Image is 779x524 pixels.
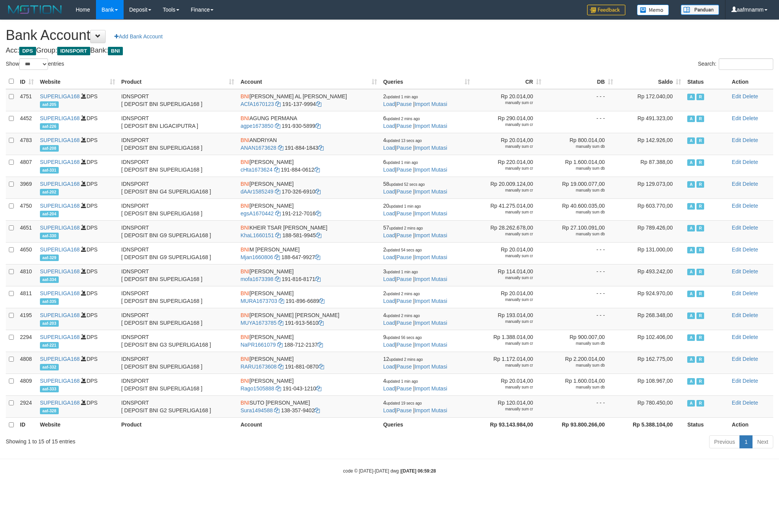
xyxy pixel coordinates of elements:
a: Edit [732,93,741,99]
div: manually sum db [547,210,605,215]
a: Pause [397,342,412,348]
td: - - - [544,242,616,264]
a: egsA1670442 [240,210,273,217]
a: Copy cHta1673624 to clipboard [274,167,280,173]
a: Load [383,254,395,260]
a: Edit [732,356,741,362]
td: [PERSON_NAME] AL [PERSON_NAME] 191-137-9994 [237,89,380,111]
a: Import Mutasi [415,364,447,370]
div: manually sum cr [476,166,533,171]
span: Active [687,247,695,253]
span: | | [383,181,447,195]
td: [PERSON_NAME] 191-816-8171 [237,264,380,286]
td: AGUNG PERMANA 191-930-5899 [237,111,380,133]
span: | | [383,137,447,151]
a: cHta1673624 [240,167,272,173]
a: Next [752,435,773,448]
a: Pause [397,276,412,282]
a: Edit [732,137,741,143]
a: MUYA1673785 [240,320,276,326]
td: DPS [37,198,118,220]
a: Import Mutasi [415,385,447,392]
span: Running [696,137,704,144]
span: Active [687,116,695,122]
span: Active [687,225,695,231]
span: updated 52 secs ago [389,182,425,187]
td: 4751 [17,89,37,111]
td: DPS [37,133,118,155]
img: Feedback.jpg [587,5,625,15]
a: Delete [743,400,758,406]
a: Import Mutasi [415,298,447,304]
span: BNI [240,93,249,99]
a: 1 [739,435,753,448]
a: Pause [397,232,412,238]
td: Rp 290.014,00 [473,111,545,133]
a: Copy 1910431210 to clipboard [316,385,321,392]
a: SUPERLIGA168 [40,290,80,296]
a: SUPERLIGA168 [40,312,80,318]
td: Rp 603.770,00 [616,198,684,220]
a: Copy 1918966689 to clipboard [319,298,324,304]
a: Load [383,342,395,348]
th: Saldo: activate to sort column ascending [616,74,684,89]
a: KhaL1660151 [240,232,274,238]
a: Copy 1383579402 to clipboard [314,407,320,413]
span: Running [696,116,704,122]
a: Copy ACfA1670123 to clipboard [275,101,281,107]
td: [PERSON_NAME] 191-212-7016 [237,198,380,220]
td: Rp 142.926,00 [616,133,684,155]
input: Search: [719,58,773,70]
span: BNI [108,47,123,55]
a: Copy NaPR1661079 to clipboard [277,342,283,348]
span: BNI [240,137,249,143]
td: M [PERSON_NAME] 188-647-9927 [237,242,380,264]
a: Copy 1918840612 to clipboard [314,167,320,173]
td: Rp 493.242,00 [616,264,684,286]
a: Copy 1703266910 to clipboard [315,188,321,195]
a: Load [383,210,395,217]
span: | | [383,93,447,107]
a: RARU1673608 [240,364,276,370]
a: SUPERLIGA168 [40,378,80,384]
span: IDNSPORT [57,47,90,55]
td: IDNSPORT [ DEPOSIT BNI SUPERLIGA168 ] [118,133,238,155]
a: Copy MURA1673703 to clipboard [279,298,284,304]
span: aaf-205 [40,101,59,108]
td: IDNSPORT [ DEPOSIT BNI G4 SUPERLIGA168 ] [118,177,238,198]
a: Load [383,188,395,195]
span: | | [383,159,447,173]
span: BNI [240,225,249,231]
td: IDNSPORT [ DEPOSIT BNI LIGACIPUTRA ] [118,111,238,133]
a: ANAN1673628 [240,145,276,151]
td: DPS [37,89,118,111]
td: - - - [544,111,616,133]
span: updated 2 mins ago [389,226,423,230]
a: Load [383,123,395,129]
div: manually sum cr [476,253,533,259]
a: Copy 1919135610 to clipboard [318,320,324,326]
a: Load [383,298,395,304]
a: Import Mutasi [415,320,447,326]
a: Copy agpe1673850 to clipboard [275,123,280,129]
a: Pause [397,407,412,413]
select: Showentries [19,58,48,70]
span: 6 [383,159,418,165]
span: Running [696,94,704,100]
a: SUPERLIGA168 [40,93,80,99]
span: Running [696,181,704,188]
td: Rp 172.040,00 [616,89,684,111]
a: Copy 1887122137 to clipboard [318,342,323,348]
span: BNI [240,115,249,121]
a: Copy 1912127016 to clipboard [316,210,321,217]
td: Rp 19.000.077,00 [544,177,616,198]
span: updated 1 min ago [386,160,418,165]
td: Rp 129.073,00 [616,177,684,198]
td: Rp 1.600.014,00 [544,155,616,177]
a: Import Mutasi [415,254,447,260]
a: Delete [743,93,758,99]
a: Previous [709,435,740,448]
a: Delete [743,159,758,165]
a: Edit [732,378,741,384]
a: Edit [732,203,741,209]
